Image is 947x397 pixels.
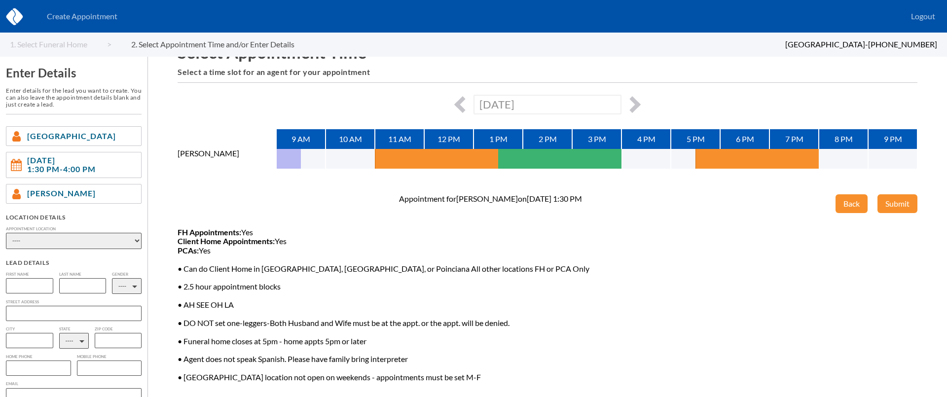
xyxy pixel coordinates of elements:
[671,129,720,149] div: 5 PM
[27,189,96,198] span: [PERSON_NAME]
[95,327,142,331] label: Zip Code
[178,68,917,76] h6: Select a time slot for an agent for your appointment
[59,272,107,277] label: Last Name
[6,259,142,266] div: Lead Details
[6,87,142,108] h6: Enter details for the lead you want to create. You can also leave the appointment details blank a...
[27,132,116,141] span: [GEOGRAPHIC_DATA]
[819,129,868,149] div: 8 PM
[178,228,589,382] span: Yes Yes Yes • Can do Client Home in [GEOGRAPHIC_DATA], [GEOGRAPHIC_DATA], or Poinciana All other ...
[836,194,868,213] button: Back
[59,327,89,331] label: State
[326,129,375,149] div: 10 AM
[720,129,769,149] div: 6 PM
[877,194,917,213] button: Submit
[868,129,917,149] div: 9 PM
[473,129,523,149] div: 1 PM
[6,355,71,359] label: Home Phone
[769,129,819,149] div: 7 PM
[27,156,96,174] span: [DATE] 1:30 PM - 4:00 PM
[178,149,276,170] div: [PERSON_NAME]
[6,66,142,80] h3: Enter Details
[178,236,275,246] b: Client Home Appointments:
[375,129,424,149] div: 11 AM
[424,129,473,149] div: 12 PM
[399,194,582,203] div: Appointment for [PERSON_NAME] on [DATE] 1:30 PM
[6,214,142,221] div: Location Details
[868,39,937,49] span: [PHONE_NUMBER]
[6,382,142,386] label: Email
[178,227,241,237] b: FH Appointments:
[6,327,53,331] label: City
[131,40,314,49] a: 2. Select Appointment Time and/or Enter Details
[112,272,142,277] label: Gender
[178,246,199,255] b: PCAs:
[785,39,868,49] span: [GEOGRAPHIC_DATA] -
[523,129,572,149] div: 2 PM
[572,129,621,149] div: 3 PM
[10,40,111,49] a: 1. Select Funeral Home
[6,272,53,277] label: First Name
[276,129,326,149] div: 9 AM
[178,42,917,62] h1: Select Appointment Time
[6,300,142,304] label: Street Address
[6,227,142,231] label: Appointment Location
[621,129,671,149] div: 4 PM
[77,355,142,359] label: Mobile Phone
